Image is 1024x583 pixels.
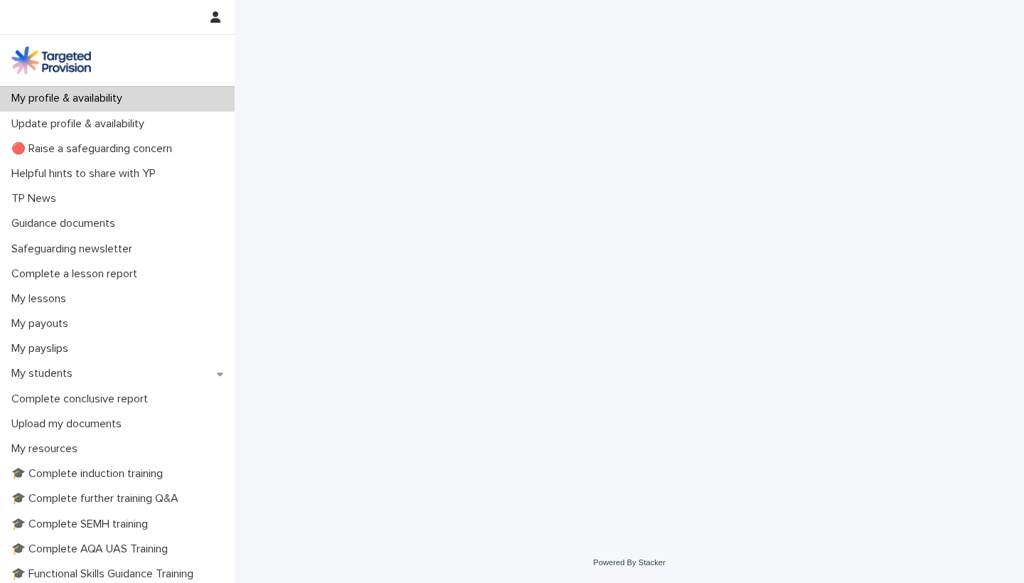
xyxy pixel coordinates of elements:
p: 🎓 Complete further training Q&A [6,492,190,506]
p: 🎓 Functional Skills Guidance Training [6,567,205,581]
p: Guidance documents [6,217,127,230]
p: 🎓 Complete SEMH training [6,518,159,531]
img: M5nRWzHhSzIhMunXDL62 [11,46,91,75]
p: My payslips [6,342,80,355]
p: My students [6,367,84,380]
p: My lessons [6,292,78,306]
p: My resources [6,442,89,456]
p: My profile & availability [6,92,134,105]
p: Complete a lesson report [6,267,149,281]
p: Complete conclusive report [6,392,159,406]
p: Update profile & availability [6,117,156,131]
p: 🎓 Complete AQA UAS Training [6,542,179,556]
p: 🎓 Complete induction training [6,467,174,481]
a: Powered By Stacker [593,558,665,567]
p: My payouts [6,317,80,331]
p: Safeguarding newsletter [6,242,144,256]
p: TP News [6,192,68,205]
p: 🔴 Raise a safeguarding concern [6,142,183,156]
p: Upload my documents [6,417,133,431]
p: Helpful hints to share with YP [6,167,167,181]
